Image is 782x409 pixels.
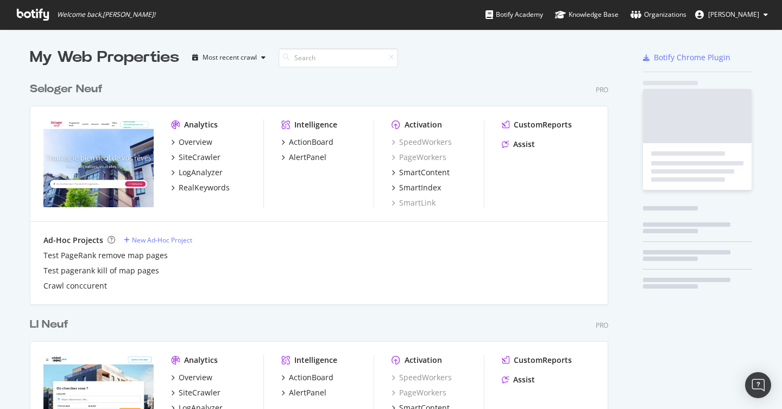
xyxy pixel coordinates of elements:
[188,49,270,66] button: Most recent crawl
[399,167,450,178] div: SmartContent
[171,152,220,163] a: SiteCrawler
[43,250,168,261] a: Test PageRank remove map pages
[171,167,223,178] a: LogAnalyzer
[203,54,257,61] div: Most recent crawl
[179,372,212,383] div: Overview
[279,48,398,67] input: Search
[289,387,326,398] div: AlertPanel
[179,137,212,148] div: Overview
[30,47,179,68] div: My Web Properties
[502,139,535,150] a: Assist
[502,355,572,366] a: CustomReports
[513,139,535,150] div: Assist
[179,387,220,398] div: SiteCrawler
[513,374,535,385] div: Assist
[596,321,608,330] div: Pro
[643,52,730,63] a: Botify Chrome Plugin
[555,9,619,20] div: Knowledge Base
[405,355,442,366] div: Activation
[281,137,333,148] a: ActionBoard
[171,137,212,148] a: Overview
[514,119,572,130] div: CustomReports
[289,137,333,148] div: ActionBoard
[502,119,572,130] a: CustomReports
[502,374,535,385] a: Assist
[132,235,192,245] div: New Ad-Hoc Project
[392,182,441,193] a: SmartIndex
[405,119,442,130] div: Activation
[43,265,159,276] a: Test pagerank kill of map pages
[294,355,337,366] div: Intelligence
[294,119,337,130] div: Intelligence
[289,372,333,383] div: ActionBoard
[708,10,759,19] span: MAYENOBE Steve
[30,317,68,333] div: LI Neuf
[57,10,155,19] span: Welcome back, [PERSON_NAME] !
[745,372,771,398] div: Open Intercom Messenger
[179,152,220,163] div: SiteCrawler
[399,182,441,193] div: SmartIndex
[43,119,154,207] img: selogerneuf.com
[179,182,230,193] div: RealKeywords
[30,81,103,97] div: Seloger Neuf
[514,355,572,366] div: CustomReports
[596,85,608,94] div: Pro
[392,137,452,148] a: SpeedWorkers
[30,81,107,97] a: Seloger Neuf
[179,167,223,178] div: LogAnalyzer
[392,197,436,208] a: SmartLink
[630,9,686,20] div: Organizations
[171,372,212,383] a: Overview
[30,317,73,333] a: LI Neuf
[289,152,326,163] div: AlertPanel
[392,372,452,383] a: SpeedWorkers
[43,235,103,246] div: Ad-Hoc Projects
[654,52,730,63] div: Botify Chrome Plugin
[392,167,450,178] a: SmartContent
[392,387,446,398] a: PageWorkers
[171,387,220,398] a: SiteCrawler
[184,119,218,130] div: Analytics
[43,280,107,291] a: Crawl conccurent
[686,6,777,23] button: [PERSON_NAME]
[392,152,446,163] a: PageWorkers
[281,387,326,398] a: AlertPanel
[184,355,218,366] div: Analytics
[485,9,543,20] div: Botify Academy
[124,235,192,245] a: New Ad-Hoc Project
[281,372,333,383] a: ActionBoard
[281,152,326,163] a: AlertPanel
[171,182,230,193] a: RealKeywords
